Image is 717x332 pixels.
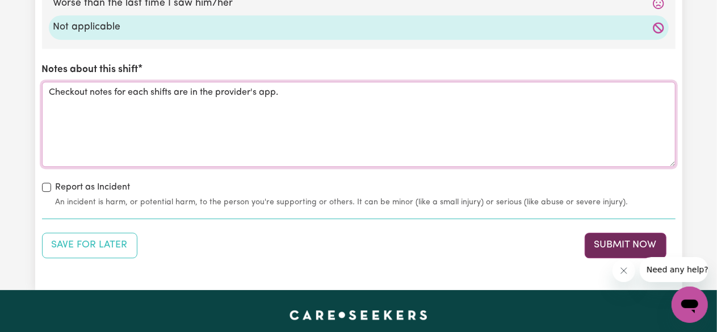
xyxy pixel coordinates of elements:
[42,82,676,167] textarea: Checkout notes for each shifts are in the provider's app.
[56,196,676,208] small: An incident is harm, or potential harm, to the person you're supporting or others. It can be mino...
[42,233,137,258] button: Save your job report
[7,8,69,17] span: Need any help?
[53,20,664,35] label: Not applicable
[640,257,708,282] iframe: Message from company
[613,259,635,282] iframe: Close message
[585,233,666,258] button: Submit your job report
[672,287,708,323] iframe: Button to launch messaging window
[56,180,131,194] label: Report as Incident
[42,62,139,77] label: Notes about this shift
[290,310,427,320] a: Careseekers home page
